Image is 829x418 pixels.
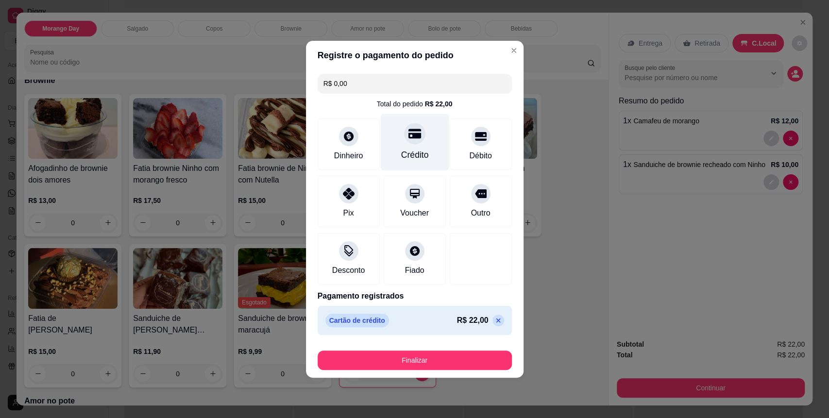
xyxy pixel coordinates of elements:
[469,150,491,162] div: Débito
[400,207,429,219] div: Voucher
[377,99,453,109] div: Total do pedido
[425,99,453,109] div: R$ 22,00
[401,149,428,161] div: Crédito
[334,150,363,162] div: Dinheiro
[506,43,522,58] button: Close
[318,290,512,302] p: Pagamento registrados
[325,314,389,327] p: Cartão de crédito
[457,315,489,326] p: R$ 22,00
[343,207,354,219] div: Pix
[318,351,512,370] button: Finalizar
[471,207,490,219] div: Outro
[323,74,506,93] input: Ex.: hambúrguer de cordeiro
[332,265,365,276] div: Desconto
[306,41,524,70] header: Registre o pagamento do pedido
[405,265,424,276] div: Fiado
